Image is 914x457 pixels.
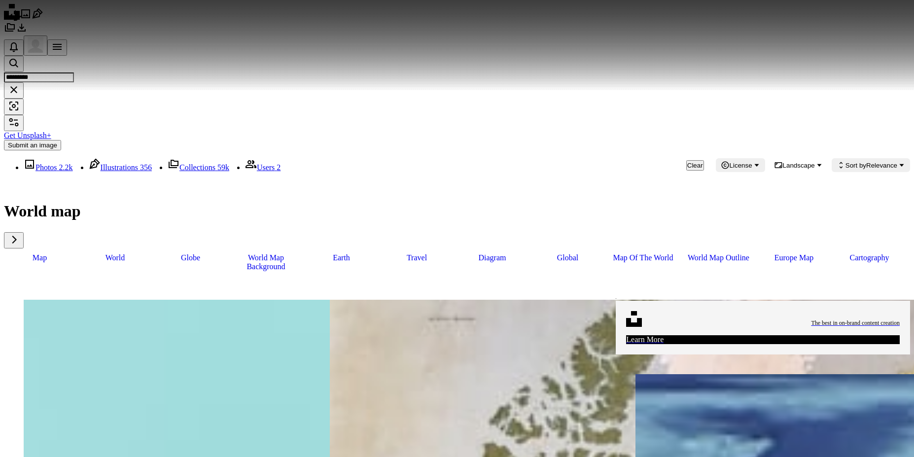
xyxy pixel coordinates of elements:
button: License [716,158,765,172]
span: 59k [217,163,229,172]
a: Download History [16,27,28,35]
a: Users 2 [245,163,281,172]
span: 2 [277,163,281,172]
a: diagram [457,248,528,267]
a: Home — Unsplash [4,13,20,21]
a: Illustrations [32,13,43,21]
button: Clear [4,82,24,99]
button: Submit an image [4,140,61,150]
a: cartography [834,248,905,267]
a: world [79,248,151,267]
button: Sort byRelevance [832,158,910,172]
a: world map outline [683,248,754,267]
a: map [4,248,75,267]
form: Find visuals sitewide [4,56,910,115]
img: file-1715651741414-859baba4300dimage [616,298,616,299]
a: globe [155,248,226,267]
div: Learn More [626,335,900,344]
span: Sort by [845,162,866,169]
button: Search Unsplash [4,56,24,72]
span: 356 [140,163,152,172]
a: Photos 2.2k [24,163,73,172]
a: Collections 59k [168,163,229,172]
a: Photos [20,13,32,21]
a: The best in on-brand content creationLearn More [616,292,910,354]
a: global [532,248,603,267]
button: Clear [686,160,704,171]
a: Get Unsplash+ [4,131,51,140]
a: world map background [230,248,302,276]
button: Profile [24,35,47,56]
span: The best in on-brand content creation [811,319,900,327]
img: Avatar of user Sushant Mangore [28,37,43,53]
button: Visual search [4,99,24,115]
button: Menu [47,39,67,56]
h1: World map [4,202,910,220]
a: europe map [758,248,830,267]
a: map of the world [607,248,679,267]
span: License [730,162,752,169]
a: Collections [4,27,16,35]
img: file-1631678316303-ed18b8b5cb9cimage [626,311,642,327]
button: Filters [4,115,24,131]
a: earth [306,248,377,267]
a: travel [381,248,453,267]
button: scroll list to the right [4,232,24,248]
button: Landscape [769,158,828,172]
button: Notifications [4,39,24,56]
a: Illustrations 356 [89,163,152,172]
span: Relevance [845,162,897,169]
span: 2.2k [59,163,73,172]
span: Landscape [783,162,815,169]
